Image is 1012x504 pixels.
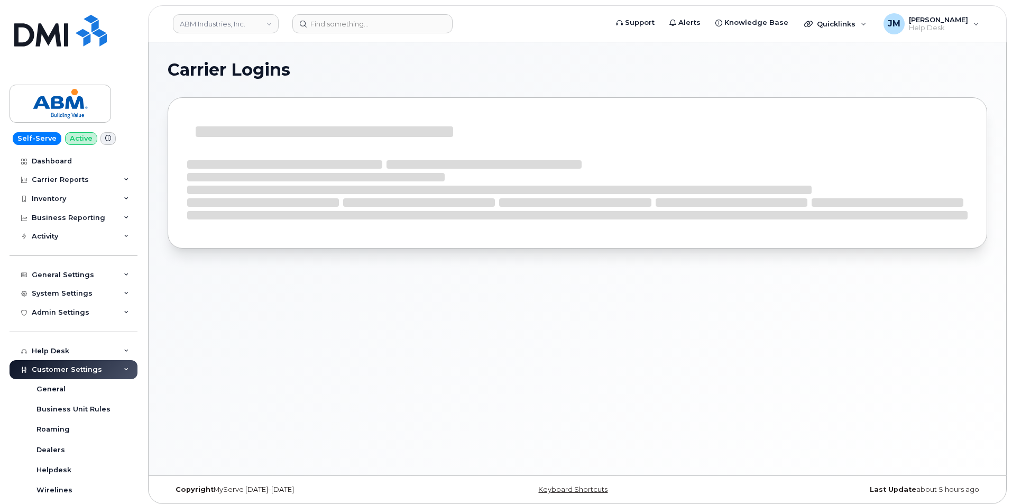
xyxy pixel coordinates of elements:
[168,485,441,494] div: MyServe [DATE]–[DATE]
[176,485,214,493] strong: Copyright
[538,485,608,493] a: Keyboard Shortcuts
[714,485,987,494] div: about 5 hours ago
[870,485,916,493] strong: Last Update
[168,62,290,78] span: Carrier Logins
